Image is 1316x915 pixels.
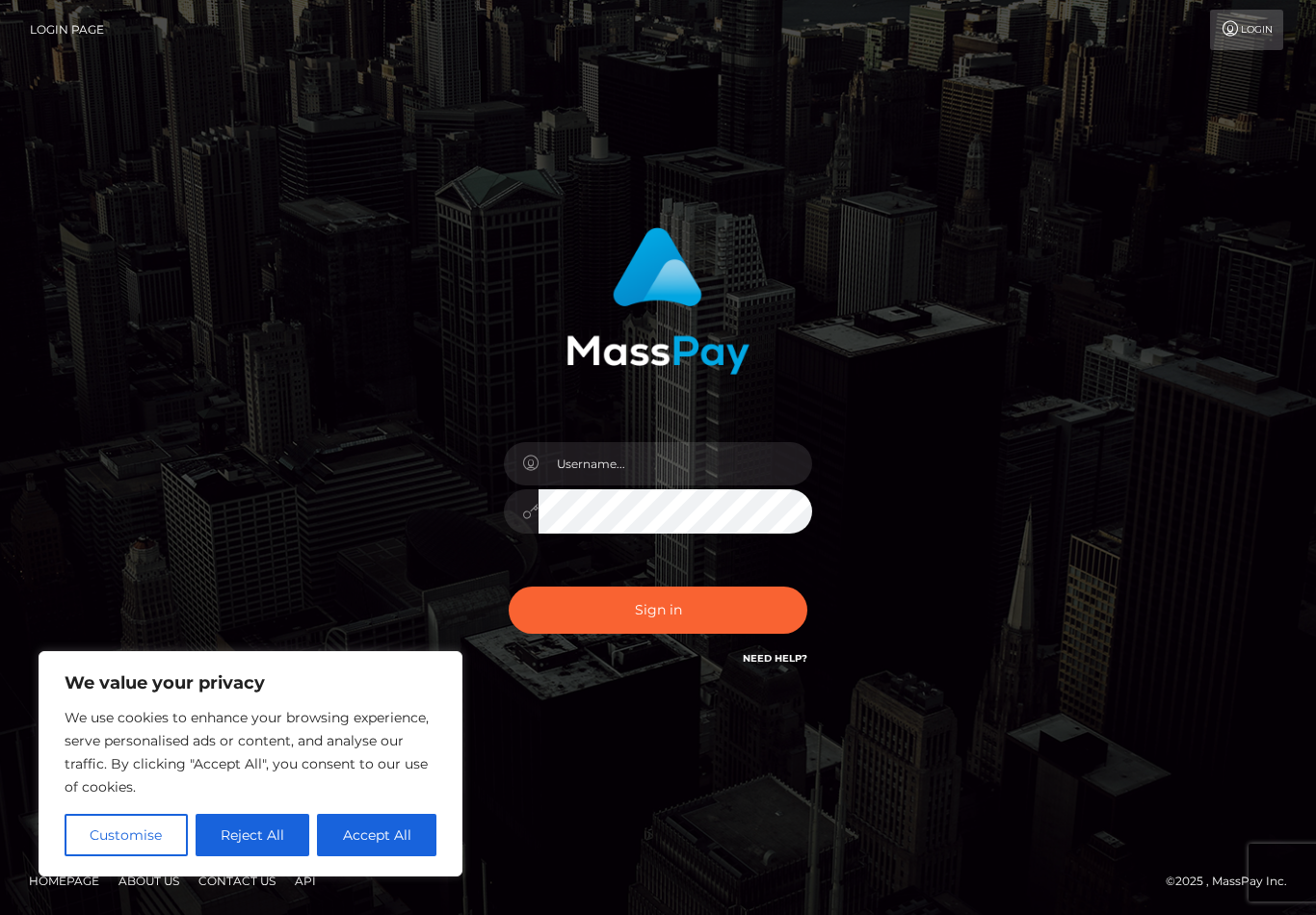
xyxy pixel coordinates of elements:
[39,651,462,876] div: We value your privacy
[196,814,310,856] button: Reject All
[65,671,436,694] p: We value your privacy
[317,814,436,856] button: Accept All
[287,866,324,896] a: API
[65,706,436,798] p: We use cookies to enhance your browsing experience, serve personalised ads or content, and analys...
[191,866,283,896] a: Contact Us
[65,814,188,856] button: Customise
[743,652,807,665] a: Need Help?
[1210,10,1283,50] a: Login
[509,587,807,634] button: Sign in
[21,866,107,896] a: Homepage
[566,227,750,375] img: MassPay Login
[539,442,812,485] input: Username...
[30,10,104,50] a: Login Page
[1166,871,1302,892] div: © 2025 , MassPay Inc.
[111,866,187,896] a: About Us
